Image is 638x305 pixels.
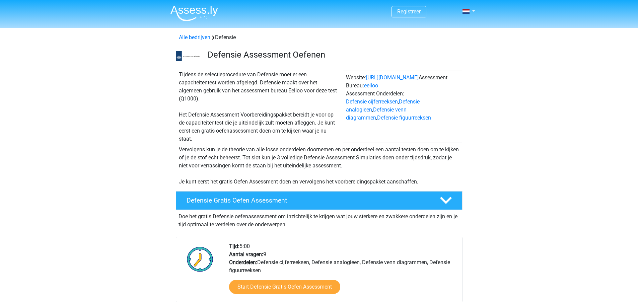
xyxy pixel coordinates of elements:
a: Defensie Gratis Oefen Assessment [173,191,465,210]
a: Defensie figuurreeksen [377,115,431,121]
a: Defensie cijferreeksen [346,98,398,105]
a: Defensie analogieen [346,98,420,113]
a: Defensie venn diagrammen [346,106,407,121]
div: Defensie [176,33,462,42]
b: Onderdelen: [229,259,257,265]
a: Start Defensie Gratis Oefen Assessment [229,280,340,294]
a: eelloo [364,82,378,89]
h4: Defensie Gratis Oefen Assessment [187,197,429,204]
div: Tijdens de selectieprocedure van Defensie moet er een capaciteitentest worden afgelegd. Defensie ... [176,71,343,143]
a: Registreer [397,8,421,15]
div: Doe het gratis Defensie oefenassessment om inzichtelijk te krijgen wat jouw sterkere en zwakkere ... [176,210,463,229]
h3: Defensie Assessment Oefenen [208,50,457,60]
a: Alle bedrijven [179,34,210,41]
b: Aantal vragen: [229,251,263,257]
img: Assessly [170,5,218,21]
div: Vervolgens kun je de theorie van alle losse onderdelen doornemen en per onderdeel een aantal test... [176,146,462,186]
div: Website: Assessment Bureau: Assessment Onderdelen: , , , [343,71,462,143]
img: Klok [183,242,217,276]
a: [URL][DOMAIN_NAME] [366,74,419,81]
b: Tijd: [229,243,239,249]
div: 5:00 9 Defensie cijferreeksen, Defensie analogieen, Defensie venn diagrammen, Defensie figuurreeksen [224,242,462,302]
